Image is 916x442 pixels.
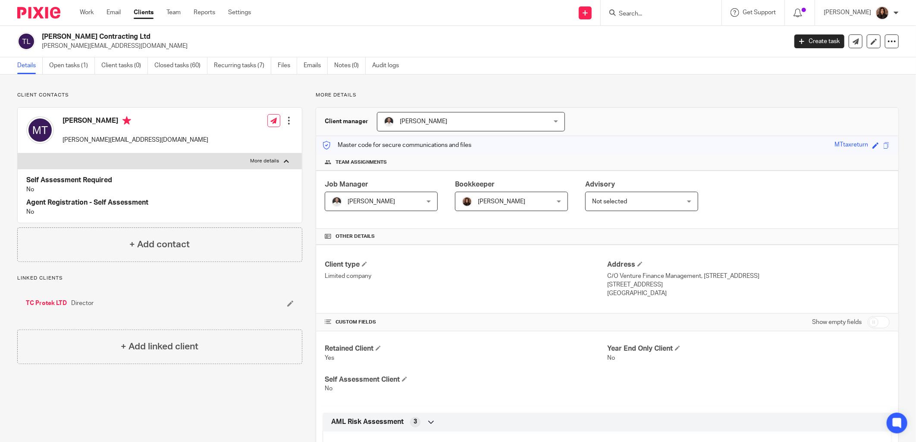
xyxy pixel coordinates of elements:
[228,8,251,17] a: Settings
[478,199,525,205] span: [PERSON_NAME]
[304,57,328,74] a: Emails
[154,57,207,74] a: Closed tasks (60)
[325,355,334,361] span: Yes
[251,158,279,165] p: More details
[49,57,95,74] a: Open tasks (1)
[372,57,405,74] a: Audit logs
[325,181,368,188] span: Job Manager
[607,355,615,361] span: No
[325,319,607,326] h4: CUSTOM FIELDS
[26,176,293,185] h4: Self Assessment Required
[812,318,862,327] label: Show empty fields
[462,196,472,207] img: Headshot.jpg
[336,159,387,166] span: Team assignments
[278,57,297,74] a: Files
[325,117,368,126] h3: Client manager
[107,8,121,17] a: Email
[26,198,293,207] h4: Agent Registration - Self Assessment
[325,344,607,353] h4: Retained Client
[129,238,190,251] h4: + Add contact
[17,92,302,99] p: Client contacts
[607,272,890,280] p: C/O Venture Finance Management, [STREET_ADDRESS]
[618,10,696,18] input: Search
[71,299,94,308] span: Director
[607,280,890,289] p: [STREET_ADDRESS]
[63,116,208,127] h4: [PERSON_NAME]
[26,208,293,216] p: No
[743,9,776,16] span: Get Support
[134,8,154,17] a: Clients
[80,8,94,17] a: Work
[384,116,394,127] img: dom%20slack.jpg
[17,275,302,282] p: Linked clients
[166,8,181,17] a: Team
[17,32,35,50] img: svg%3E
[332,196,342,207] img: dom%20slack.jpg
[26,299,67,308] a: TC Protek LTD
[875,6,889,20] img: Headshot.jpg
[585,181,615,188] span: Advisory
[121,340,198,353] h4: + Add linked client
[348,199,395,205] span: [PERSON_NAME]
[414,417,417,426] span: 3
[834,140,868,150] div: MTtaxreturn
[455,181,495,188] span: Bookkeeper
[101,57,148,74] a: Client tasks (0)
[122,116,131,125] i: Primary
[42,32,634,41] h2: [PERSON_NAME] Contracting Ltd
[323,141,471,149] p: Master code for secure communications and files
[334,57,366,74] a: Notes (0)
[194,8,215,17] a: Reports
[26,116,54,144] img: svg%3E
[794,34,844,48] a: Create task
[607,344,890,353] h4: Year End Only Client
[400,118,447,125] span: [PERSON_NAME]
[325,375,607,384] h4: Self Assessment Client
[63,136,208,144] p: [PERSON_NAME][EMAIL_ADDRESS][DOMAIN_NAME]
[26,185,293,194] p: No
[824,8,871,17] p: [PERSON_NAME]
[325,260,607,269] h4: Client type
[316,92,899,99] p: More details
[325,386,333,392] span: No
[325,272,607,280] p: Limited company
[592,199,627,205] span: Not selected
[214,57,271,74] a: Recurring tasks (7)
[607,289,890,298] p: [GEOGRAPHIC_DATA]
[17,7,60,19] img: Pixie
[331,417,404,426] span: AML Risk Assessment
[607,260,890,269] h4: Address
[336,233,375,240] span: Other details
[17,57,43,74] a: Details
[42,42,781,50] p: [PERSON_NAME][EMAIL_ADDRESS][DOMAIN_NAME]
